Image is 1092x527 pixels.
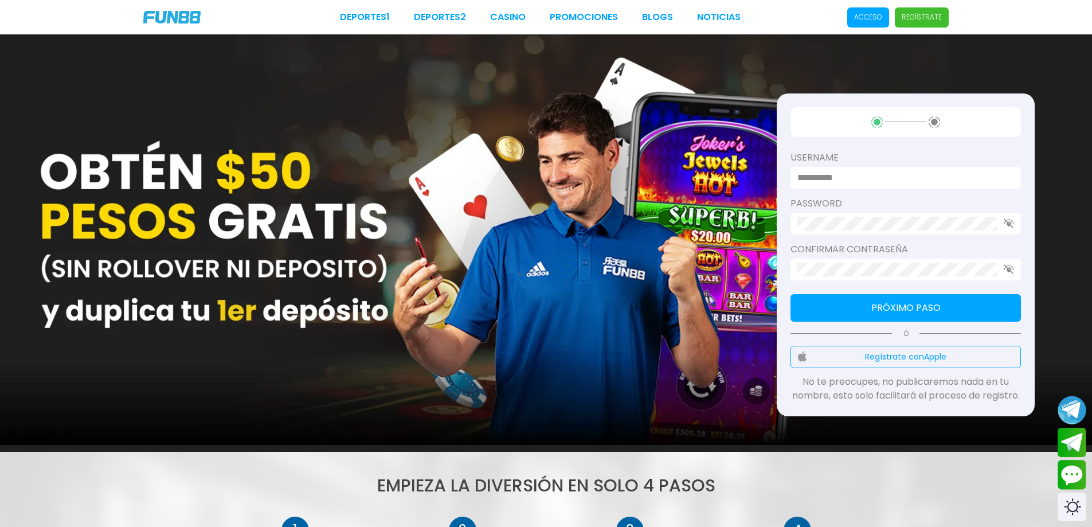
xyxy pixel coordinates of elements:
a: BLOGS [642,10,673,24]
label: username [790,151,1021,165]
a: Deportes1 [340,10,390,24]
button: Próximo paso [790,294,1021,322]
p: Regístrate [902,12,942,22]
div: Switch theme [1058,493,1086,521]
p: Acceso [854,12,882,22]
label: password [790,197,1021,210]
button: Join telegram [1058,428,1086,458]
a: Promociones [550,10,618,24]
button: Contact customer service [1058,460,1086,490]
button: Join telegram channel [1058,395,1086,425]
p: Ó [790,329,1021,339]
a: CASINO [490,10,526,24]
a: Deportes2 [414,10,466,24]
button: Regístrate conApple [790,346,1021,368]
p: No te preocupes, no publicaremos nada en tu nombre, esto solo facilitará el proceso de registro. [790,375,1021,403]
h1: Empieza la DIVERSIÓN en solo 4 pasos [216,473,876,498]
img: Company Logo [143,11,201,24]
a: NOTICIAS [697,10,741,24]
label: Confirmar contraseña [790,243,1021,256]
